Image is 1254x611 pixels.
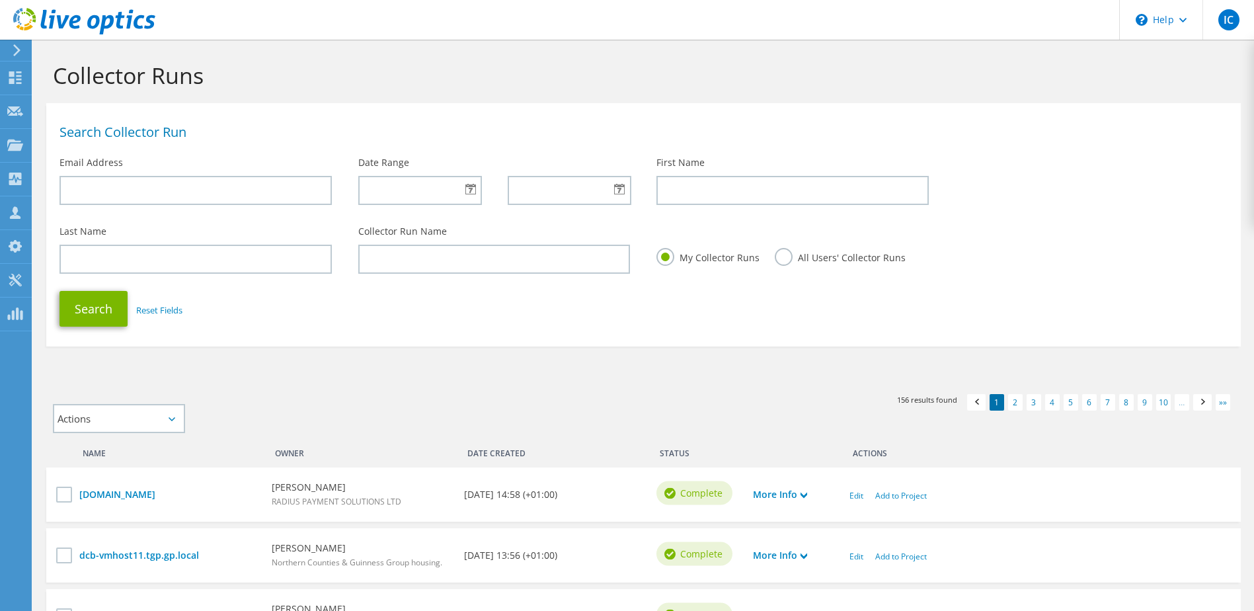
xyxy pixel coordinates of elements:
svg: \n [1136,14,1148,26]
span: Complete [680,486,723,501]
div: Owner [265,440,457,461]
a: Add to Project [875,551,927,562]
a: Edit [849,490,863,501]
span: IC [1218,9,1239,30]
a: 3 [1027,394,1041,411]
label: Date Range [358,156,409,169]
a: dcb-vmhost11.tgp.gp.local [79,548,258,563]
label: All Users' Collector Runs [775,248,906,265]
a: [DOMAIN_NAME] [79,487,258,502]
div: Name [73,440,265,461]
b: [PERSON_NAME] [272,480,401,495]
span: Northern Counties & Guinness Group housing. [272,557,442,568]
div: Actions [843,440,1228,461]
a: 6 [1082,394,1097,411]
a: More Info [753,487,807,502]
b: [DATE] 13:56 (+01:00) [464,548,557,563]
a: 7 [1101,394,1115,411]
a: »» [1216,394,1230,411]
a: 5 [1064,394,1078,411]
h1: Search Collector Run [59,126,1221,139]
button: Search [59,291,128,327]
label: Email Address [59,156,123,169]
a: More Info [753,548,807,563]
span: Complete [680,547,723,561]
a: 4 [1045,394,1060,411]
a: 2 [1008,394,1023,411]
b: [PERSON_NAME] [272,541,442,555]
a: 9 [1138,394,1152,411]
a: 10 [1156,394,1171,411]
span: RADIUS PAYMENT SOLUTIONS LTD [272,496,401,507]
a: 8 [1119,394,1134,411]
a: Add to Project [875,490,927,501]
h1: Collector Runs [53,61,1228,89]
a: 1 [990,394,1004,411]
a: … [1175,394,1189,411]
div: Status [650,440,746,461]
label: First Name [656,156,705,169]
div: Date Created [457,440,650,461]
span: 156 results found [897,394,957,405]
label: Last Name [59,225,106,238]
b: [DATE] 14:58 (+01:00) [464,487,557,502]
label: My Collector Runs [656,248,760,265]
label: Collector Run Name [358,225,447,238]
a: Reset Fields [136,304,182,316]
a: Edit [849,551,863,562]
